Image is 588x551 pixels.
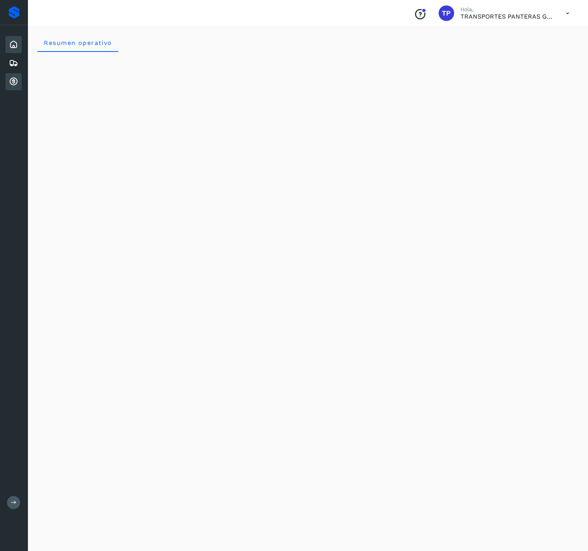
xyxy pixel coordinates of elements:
[5,55,22,72] div: Embarques
[43,39,112,46] span: Resumen operativo
[5,73,22,90] div: Cuentas por cobrar
[5,36,22,53] div: Inicio
[460,6,553,13] p: Hola,
[460,13,553,20] p: TRANSPORTES PANTERAS GAPO S.A. DE C.V.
